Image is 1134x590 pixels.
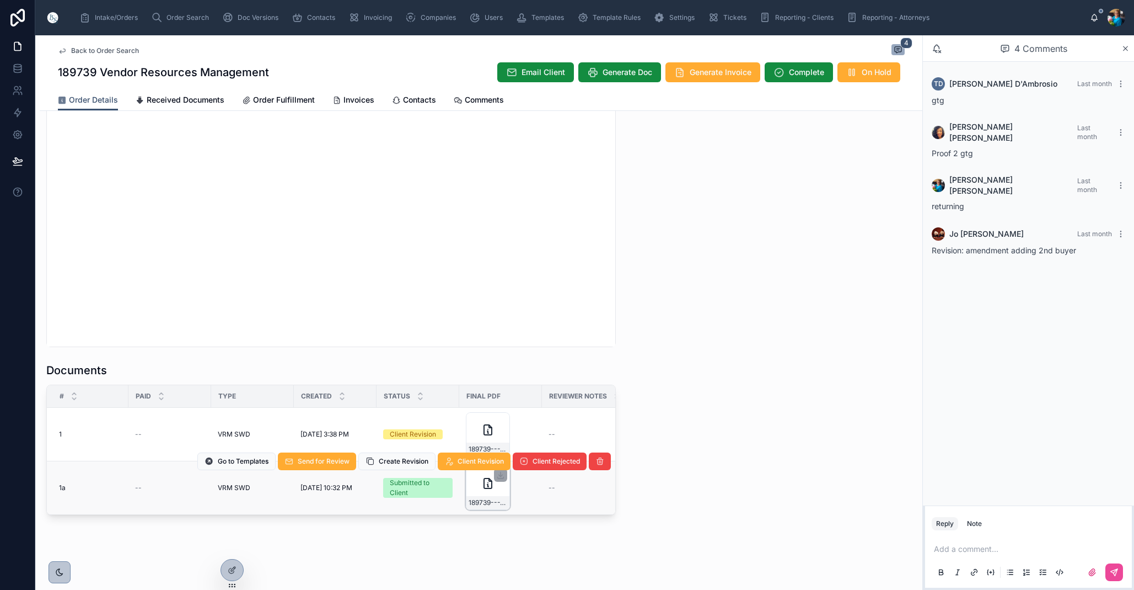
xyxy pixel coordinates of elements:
a: VRM SWD [218,483,287,492]
button: Client Rejected [513,453,587,470]
span: Contacts [403,94,436,105]
a: 189739---VRM-SWD [466,412,535,456]
a: -- [135,430,205,439]
a: Invoicing [345,8,400,28]
span: [PERSON_NAME] D'Ambrosio [949,78,1057,89]
button: Create Revision [358,453,436,470]
span: Contacts [307,13,335,22]
button: Reply [932,517,958,530]
span: Revision: amendment adding 2nd buyer [932,246,1076,255]
button: On Hold [837,62,900,82]
button: Send for Review [278,453,356,470]
span: -- [135,430,142,439]
span: Final PDF [466,392,501,401]
a: Doc Versions [219,8,286,28]
a: Submitted to Client [383,478,453,498]
button: Email Client [497,62,574,82]
span: Comments [465,94,504,105]
span: Intake/Orders [95,13,138,22]
a: Back to Order Search [58,46,139,55]
span: Proof 2 gtg [932,148,973,158]
span: Status [384,392,410,401]
span: Generate Doc [603,67,652,78]
span: -- [135,483,142,492]
span: Jo [PERSON_NAME] [949,228,1024,240]
span: Last month [1077,230,1112,238]
h1: Documents [46,363,107,378]
a: Tickets [705,8,754,28]
span: 189739---VRM-SWD [469,498,507,507]
span: Settings [669,13,695,22]
span: Generate Invoice [690,67,751,78]
span: -- [549,430,555,439]
span: Received Documents [147,94,224,105]
a: Users [466,8,510,28]
span: Back to Order Search [71,46,139,55]
span: [PERSON_NAME] [PERSON_NAME] [949,121,1077,143]
div: Client Revision [390,429,436,439]
span: TD [934,79,943,88]
a: 189739---VRM-SWD [466,466,535,510]
span: VRM SWD [218,430,250,439]
a: [DATE] 10:32 PM [300,483,370,492]
span: Doc Versions [238,13,278,22]
span: Invoices [343,94,374,105]
span: 4 [900,38,912,49]
a: Comments [454,90,504,112]
a: Intake/Orders [76,8,146,28]
span: Template Rules [593,13,641,22]
a: Order Fulfillment [242,90,315,112]
span: Reviewer Notes [549,392,607,401]
a: Order Details [58,90,118,111]
span: Companies [421,13,456,22]
span: Tickets [723,13,746,22]
div: scrollable content [71,6,1090,30]
span: Last month [1077,79,1112,88]
button: Generate Invoice [665,62,760,82]
span: On Hold [862,67,891,78]
a: VRM SWD [218,430,287,439]
span: Order Fulfillment [253,94,315,105]
a: Received Documents [136,90,224,112]
span: VRM SWD [218,483,250,492]
button: Generate Doc [578,62,661,82]
span: 1 [59,430,62,439]
span: Email Client [522,67,565,78]
a: Invoices [332,90,374,112]
span: [DATE] 10:32 PM [300,483,352,492]
a: Templates [513,8,572,28]
button: Complete [765,62,833,82]
a: Order Search [148,8,217,28]
span: Last month [1077,124,1097,141]
a: -- [549,430,621,439]
span: [DATE] 3:38 PM [300,430,349,439]
span: Complete [789,67,824,78]
span: Order Search [166,13,209,22]
div: Note [967,519,982,528]
span: Order Details [69,94,118,105]
span: Client Rejected [533,457,580,466]
span: 1a [59,483,66,492]
span: returning [932,201,964,211]
a: 1 [59,430,122,439]
span: Last month [1077,177,1097,194]
button: 4 [891,44,905,57]
span: [PERSON_NAME] [PERSON_NAME] [949,174,1077,196]
span: gtg [932,95,944,105]
span: Go to Templates [218,457,268,466]
a: Client Revision [383,429,453,439]
span: Created [301,392,332,401]
a: Settings [651,8,702,28]
span: Reporting - Clients [775,13,834,22]
span: Create Revision [379,457,428,466]
span: 4 Comments [1014,42,1067,55]
span: Type [218,392,236,401]
a: Contacts [392,90,436,112]
button: Go to Templates [197,453,276,470]
a: Companies [402,8,464,28]
span: Users [485,13,503,22]
span: -- [549,483,555,492]
button: Client Revision [438,453,510,470]
button: Note [963,517,986,530]
span: Reporting - Attorneys [862,13,929,22]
